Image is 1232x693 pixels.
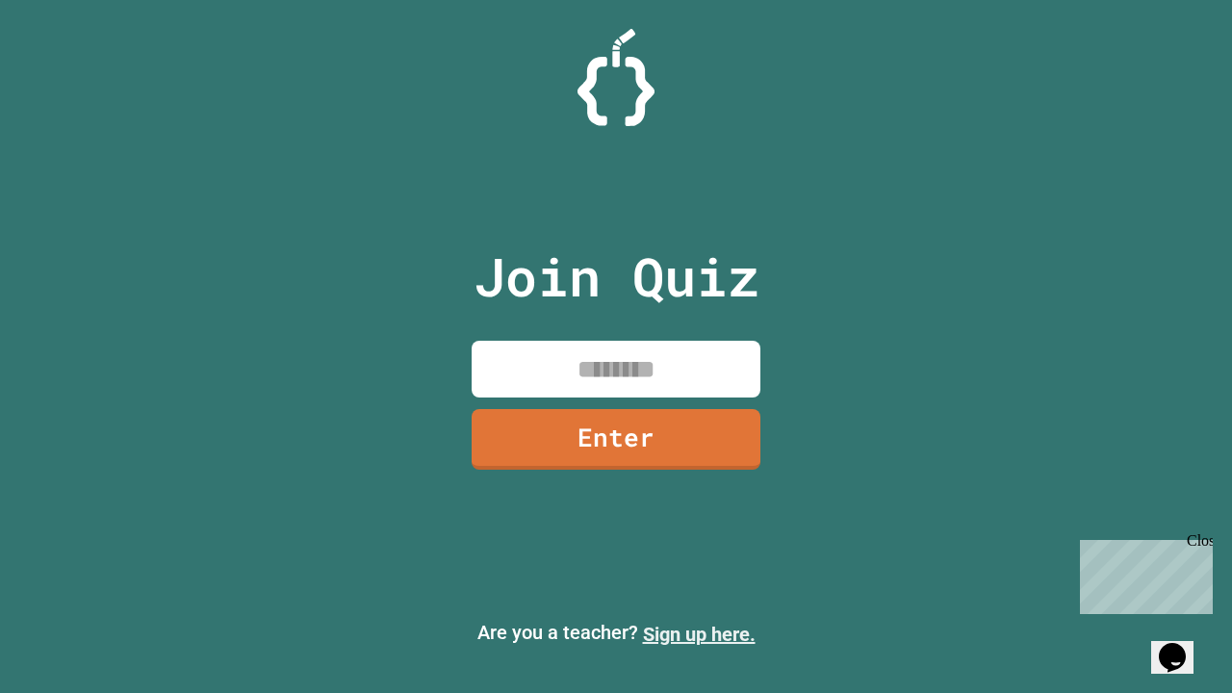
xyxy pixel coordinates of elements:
iframe: chat widget [1072,532,1213,614]
p: Join Quiz [474,237,759,317]
p: Are you a teacher? [15,618,1217,649]
iframe: chat widget [1151,616,1213,674]
div: Chat with us now!Close [8,8,133,122]
a: Enter [472,409,760,470]
img: Logo.svg [577,29,654,126]
a: Sign up here. [643,623,756,646]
